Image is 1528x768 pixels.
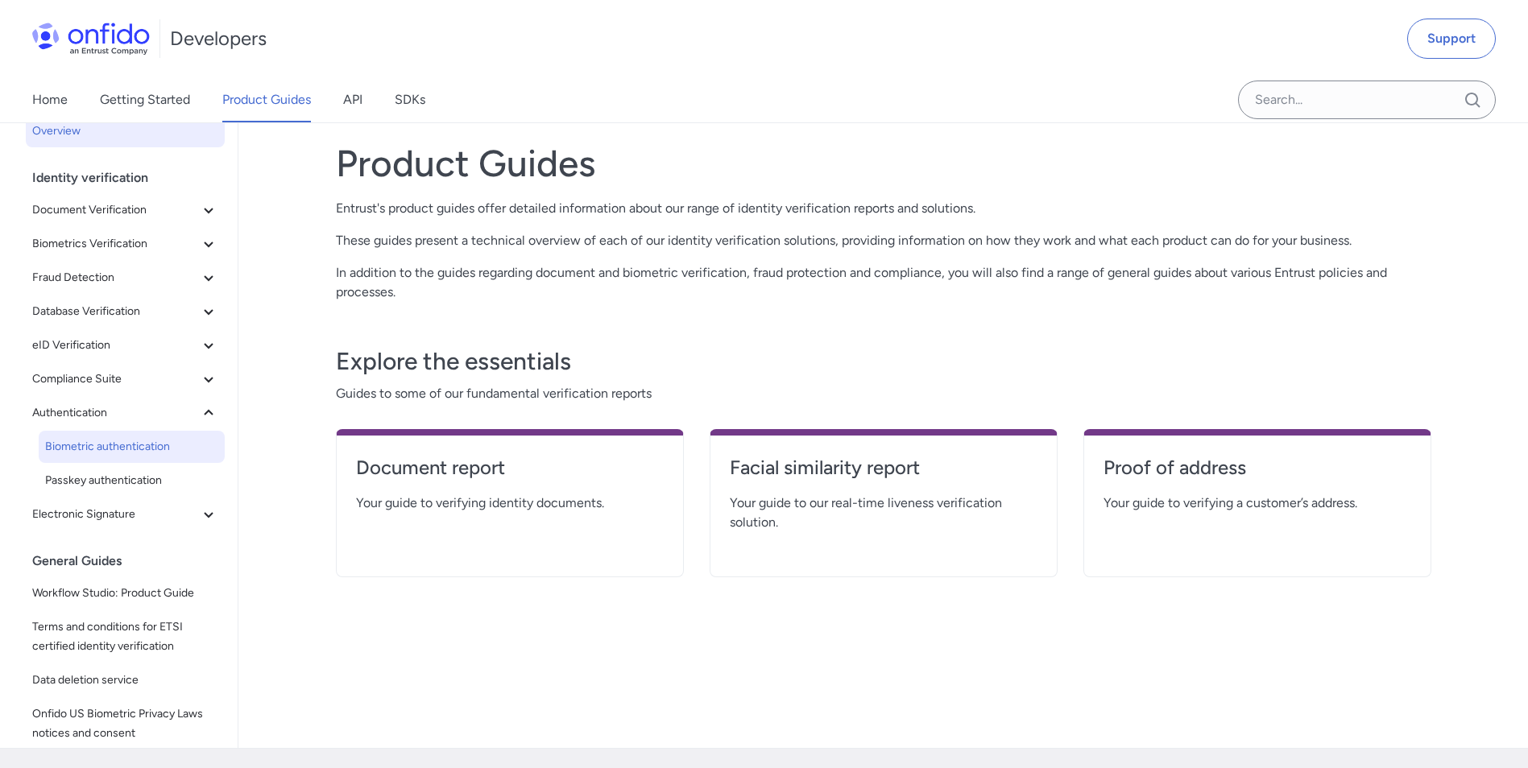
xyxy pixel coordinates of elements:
span: Document Verification [32,200,199,220]
span: Compliance Suite [32,370,199,389]
span: Terms and conditions for ETSI certified identity verification [32,617,218,656]
a: Workflow Studio: Product Guide [26,577,225,609]
p: These guides present a technical overview of each of our identity verification solutions, providi... [336,231,1431,250]
span: Overview [32,122,218,141]
h1: Developers [170,26,267,52]
span: Fraud Detection [32,268,199,287]
a: Data deletion service [26,664,225,696]
span: Database Verification [32,302,199,321]
h3: Explore the essentials [336,345,1431,378]
button: Electronic Signature [26,498,225,531]
a: Terms and conditions for ETSI certified identity verification [26,611,225,663]
a: Support [1407,19,1496,59]
a: SDKs [395,77,425,122]
div: Identity verification [32,162,231,194]
span: Authentication [32,403,199,423]
span: Guides to some of our fundamental verification reports [336,384,1431,403]
span: Your guide to verifying a customer’s address. [1104,493,1411,513]
button: eID Verification [26,329,225,361]
span: Your guide to our real-time liveness verification solution. [730,493,1037,532]
button: Authentication [26,397,225,429]
span: Passkey authentication [45,471,218,490]
h4: Document report [356,455,664,481]
input: Onfido search input field [1238,81,1496,119]
img: Onfido Logo [32,23,150,55]
a: API [343,77,362,122]
h4: Facial similarity report [730,455,1037,481]
span: Biometric authentication [45,437,218,456]
a: Overview [26,115,225,147]
a: Document report [356,455,664,493]
a: Passkey authentication [39,465,225,497]
a: Home [32,77,68,122]
a: Facial similarity report [730,455,1037,493]
a: Biometric authentication [39,431,225,463]
span: Data deletion service [32,671,218,690]
div: General Guides [32,545,231,577]
a: Getting Started [100,77,190,122]
span: Electronic Signature [32,505,199,524]
span: Workflow Studio: Product Guide [32,584,218,603]
a: Onfido US Biometric Privacy Laws notices and consent [26,698,225,749]
p: In addition to the guides regarding document and biometric verification, fraud protection and com... [336,263,1431,302]
h4: Proof of address [1104,455,1411,481]
a: Proof of address [1104,455,1411,493]
button: Compliance Suite [26,363,225,395]
p: Entrust's product guides offer detailed information about our range of identity verification repo... [336,199,1431,218]
a: Product Guides [222,77,311,122]
span: eID Verification [32,336,199,355]
button: Document Verification [26,194,225,226]
button: Fraud Detection [26,262,225,294]
h1: Product Guides [336,141,1431,186]
span: Biometrics Verification [32,234,199,254]
button: Database Verification [26,295,225,328]
span: Onfido US Biometric Privacy Laws notices and consent [32,704,218,743]
span: Your guide to verifying identity documents. [356,493,664,513]
button: Biometrics Verification [26,228,225,260]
